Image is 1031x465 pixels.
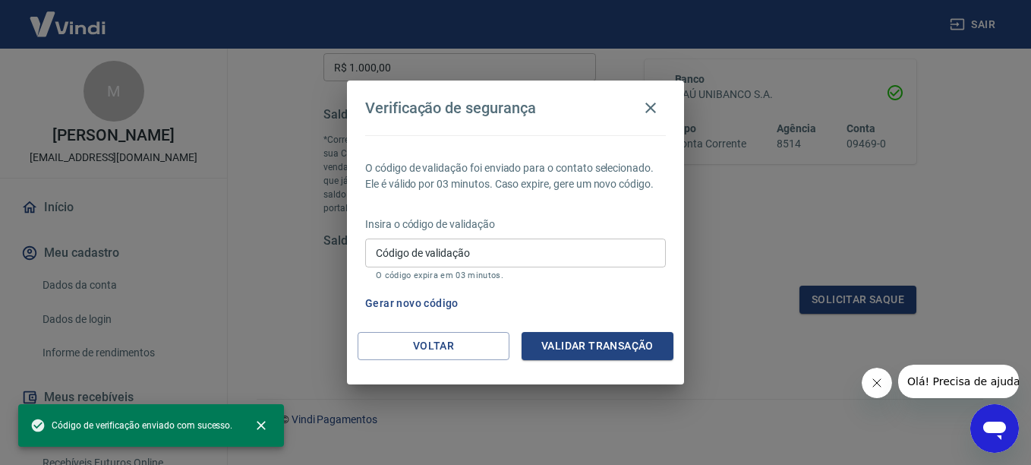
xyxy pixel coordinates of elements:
[365,160,666,192] p: O código de validação foi enviado para o contato selecionado. Ele é válido por 03 minutos. Caso e...
[359,289,465,318] button: Gerar novo código
[862,368,892,398] iframe: Fechar mensagem
[30,418,232,433] span: Código de verificação enviado com sucesso.
[358,332,509,360] button: Voltar
[244,409,278,442] button: close
[365,217,666,232] p: Insira o código de validação
[970,404,1019,453] iframe: Botão para abrir a janela de mensagens
[522,332,673,360] button: Validar transação
[376,270,655,280] p: O código expira em 03 minutos.
[365,99,536,117] h4: Verificação de segurança
[9,11,128,23] span: Olá! Precisa de ajuda?
[898,365,1019,398] iframe: Mensagem da empresa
